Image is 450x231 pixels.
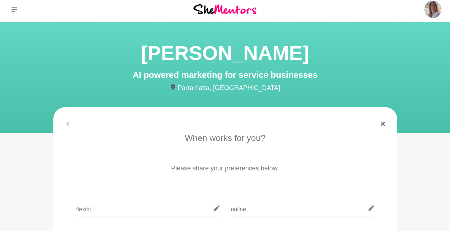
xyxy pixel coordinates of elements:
img: Rafa Tadielo [424,1,441,18]
p: Parramatta, [GEOGRAPHIC_DATA] [53,83,397,93]
h4: AI powered marketing for service businesses [53,70,397,80]
input: Suggest 2-3 dates and times over the next 3 weeks [76,199,219,217]
input: Online or in-person? [231,199,374,217]
h1: [PERSON_NAME] [53,39,397,67]
img: She Mentors Logo [193,4,256,14]
p: When works for you? [63,132,387,145]
p: Please share your preferences below. [63,164,387,173]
